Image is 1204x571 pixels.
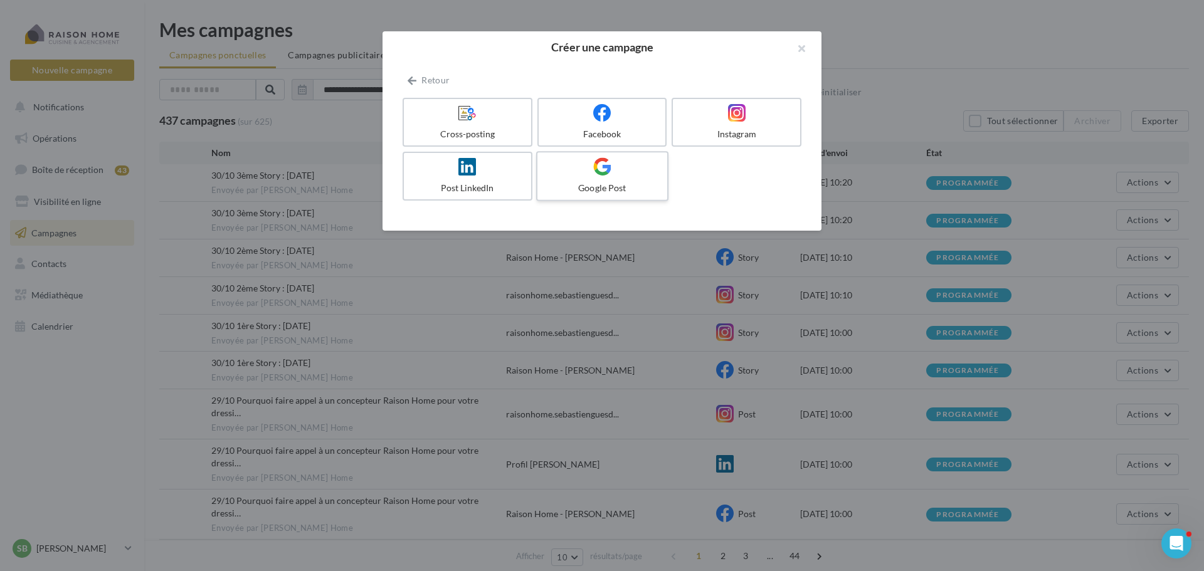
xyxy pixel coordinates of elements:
[1161,528,1191,558] iframe: Intercom live chat
[403,73,455,88] button: Retour
[409,128,526,140] div: Cross-posting
[544,128,661,140] div: Facebook
[678,128,795,140] div: Instagram
[542,182,662,194] div: Google Post
[403,41,801,53] h2: Créer une campagne
[409,182,526,194] div: Post LinkedIn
